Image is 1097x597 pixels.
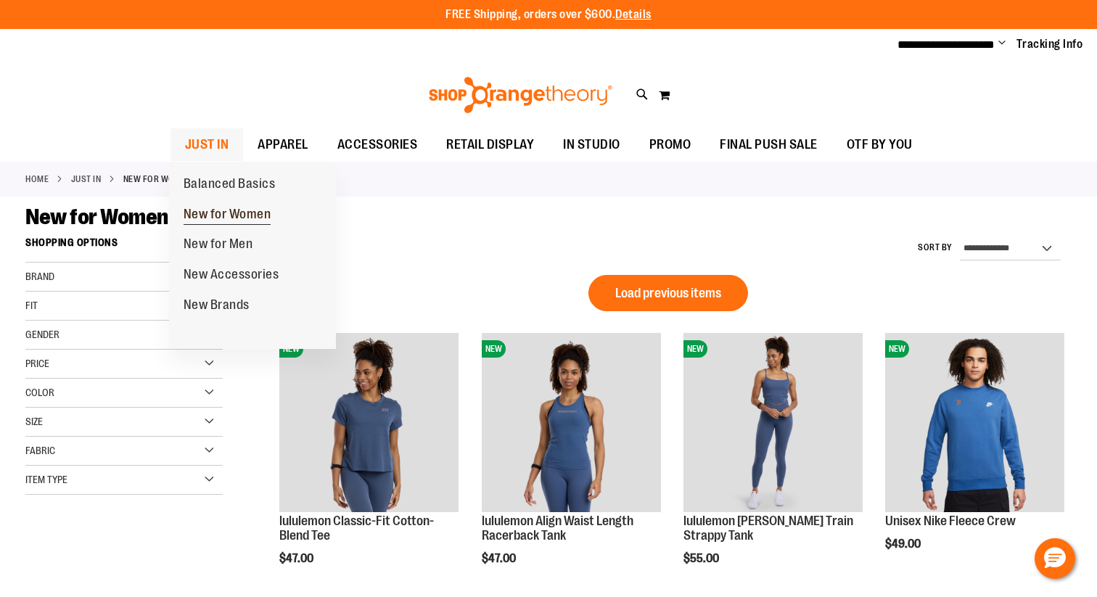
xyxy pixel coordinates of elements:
span: New for Women [25,205,168,229]
span: Gender [25,329,59,340]
a: PROMO [635,128,706,162]
a: New for Women [169,199,286,230]
strong: Shopping Options [25,230,223,263]
a: lululemon Classic-Fit Cotton-Blend Tee [279,514,434,543]
a: lululemon Align Waist Length Racerback Tank [482,514,633,543]
span: New for Men [184,236,253,255]
a: Home [25,173,49,186]
button: Account menu [998,37,1006,52]
span: ACCESSORIES [337,128,418,161]
strong: New for Women [123,173,192,186]
span: Brand [25,271,54,282]
a: Unisex Nike Fleece CrewNEW [885,333,1064,514]
img: lululemon Wunder Train Strappy Tank [683,333,863,512]
span: Item Type [25,474,67,485]
span: JUST IN [185,128,229,161]
span: Fit [25,300,38,311]
img: Unisex Nike Fleece Crew [885,333,1064,512]
a: JUST IN [170,128,244,161]
a: APPAREL [243,128,323,162]
a: OTF BY YOU [832,128,927,162]
a: Details [615,8,652,21]
img: lululemon Classic-Fit Cotton-Blend Tee [279,333,459,512]
a: JUST IN [71,173,102,186]
a: IN STUDIO [548,128,635,162]
span: $47.00 [279,552,316,565]
a: lululemon Wunder Train Strappy TankNEW [683,333,863,514]
span: Fabric [25,445,55,456]
a: lululemon [PERSON_NAME] Train Strappy Tank [683,514,853,543]
span: FINAL PUSH SALE [720,128,818,161]
span: New for Women [184,207,271,225]
span: Load previous items [615,286,721,300]
span: APPAREL [258,128,308,161]
a: New for Men [169,229,268,260]
a: lululemon Classic-Fit Cotton-Blend TeeNEW [279,333,459,514]
span: New Accessories [184,267,279,285]
span: NEW [885,340,909,358]
span: NEW [683,340,707,358]
a: ACCESSORIES [323,128,432,162]
a: Tracking Info [1016,36,1083,52]
span: New Brands [184,297,250,316]
a: RETAIL DISPLAY [432,128,548,162]
span: Color [25,387,54,398]
div: product [878,326,1072,588]
span: Balanced Basics [184,176,276,194]
a: Balanced Basics [169,169,290,199]
span: Size [25,416,43,427]
img: lululemon Align Waist Length Racerback Tank [482,333,661,512]
span: PROMO [649,128,691,161]
a: lululemon Align Waist Length Racerback TankNEW [482,333,661,514]
span: RETAIL DISPLAY [446,128,534,161]
a: Unisex Nike Fleece Crew [885,514,1016,528]
span: $47.00 [482,552,518,565]
ul: JUST IN [169,162,336,350]
a: New Brands [169,290,264,321]
p: FREE Shipping, orders over $600. [445,7,652,23]
button: Hello, have a question? Let’s chat. [1035,538,1075,579]
span: NEW [482,340,506,358]
a: FINAL PUSH SALE [705,128,832,162]
button: Load previous items [588,275,748,311]
span: $49.00 [885,538,923,551]
span: $55.00 [683,552,721,565]
span: Price [25,358,49,369]
label: Sort By [918,242,953,254]
span: OTF BY YOU [847,128,913,161]
span: IN STUDIO [563,128,620,161]
a: New Accessories [169,260,294,290]
img: Shop Orangetheory [427,77,615,113]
